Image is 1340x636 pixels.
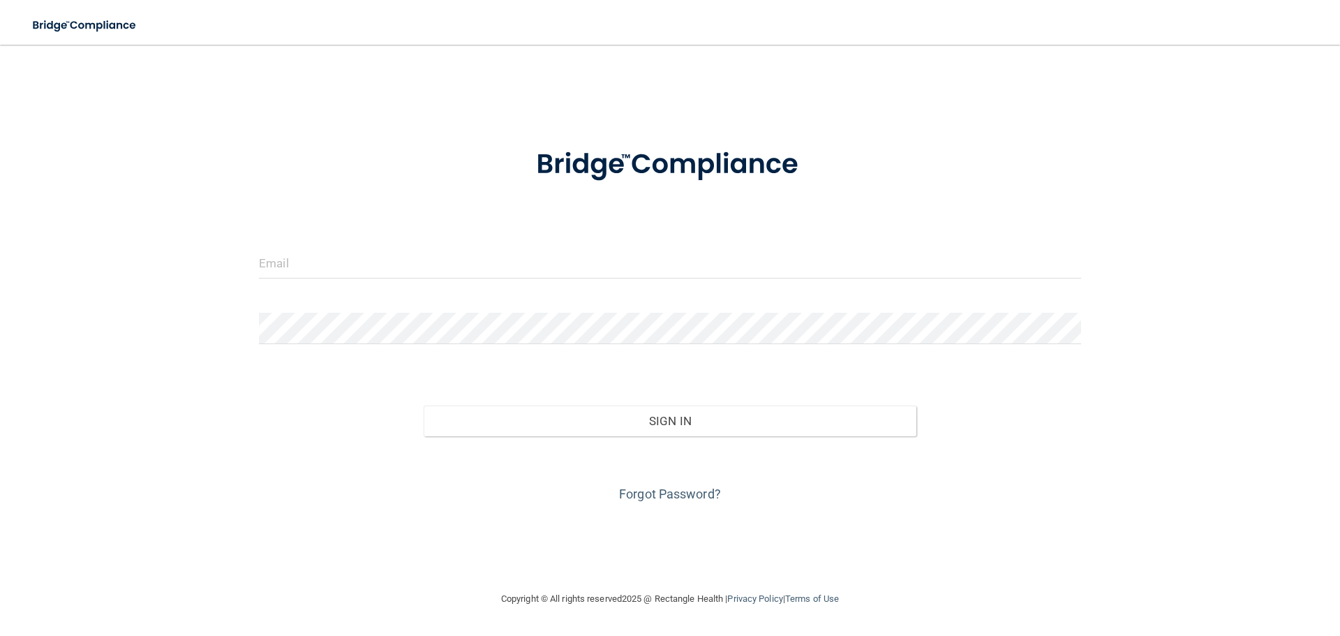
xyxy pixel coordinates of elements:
[259,247,1081,279] input: Email
[21,11,149,40] img: bridge_compliance_login_screen.278c3ca4.svg
[619,487,721,501] a: Forgot Password?
[507,128,833,201] img: bridge_compliance_login_screen.278c3ca4.svg
[424,406,917,436] button: Sign In
[727,593,782,604] a: Privacy Policy
[415,577,925,621] div: Copyright © All rights reserved 2025 @ Rectangle Health | |
[785,593,839,604] a: Terms of Use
